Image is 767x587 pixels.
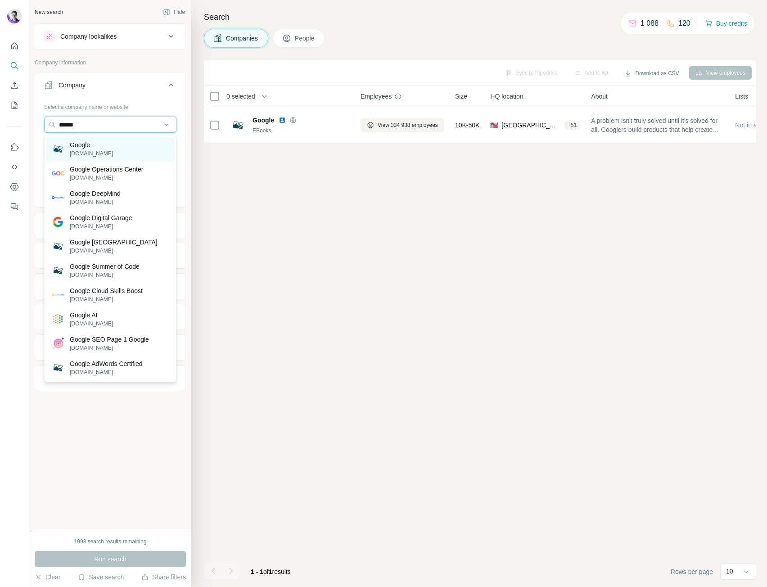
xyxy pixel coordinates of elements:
img: Google Digital Garage [52,216,64,228]
button: Annual revenue ($) [35,275,185,297]
img: Google DeepMind [52,196,64,199]
span: Companies [226,34,259,43]
div: EBooks [253,126,350,135]
p: Google Summer of Code [70,262,140,271]
span: 0 selected [226,92,255,101]
div: Company lookalikes [60,32,117,41]
span: 1 - 1 [251,568,263,575]
span: of [263,568,269,575]
button: Clear [35,573,60,582]
button: Industry [35,214,185,236]
button: Download as CSV [618,67,685,80]
p: Google AI [70,311,113,320]
img: Google AI [52,313,64,325]
button: Company [35,74,185,99]
span: 1 [269,568,272,575]
p: Google SEO Page 1 Google [70,335,149,344]
p: Google [70,140,113,149]
p: Google Digital Garage [70,213,132,222]
span: 10K-50K [455,121,479,130]
span: View 334 938 employees [378,121,438,129]
p: [DOMAIN_NAME] [70,149,113,158]
span: Google [253,116,274,125]
button: Employees (size) [35,306,185,328]
div: Company [59,81,86,90]
img: Google AdWords Certified [52,361,64,374]
p: [DOMAIN_NAME] [70,174,143,182]
span: [GEOGRAPHIC_DATA], [US_STATE] [501,121,560,130]
span: Lists [735,92,748,101]
button: Dashboard [7,179,22,195]
img: Google Summer of Code [52,264,64,277]
button: View 334 938 employees [361,118,444,132]
img: Google Cloud Skills Boost [52,293,64,296]
img: Google Spain [52,240,64,253]
img: Google [52,143,64,155]
button: Keywords [35,367,185,389]
span: results [251,568,291,575]
span: People [295,34,316,43]
p: 10 [726,567,733,576]
span: 🇺🇸 [490,121,498,130]
p: [DOMAIN_NAME] [70,320,113,328]
span: A problem isn't truly solved until it's solved for all. Googlers build products that help create ... [591,116,724,134]
p: [DOMAIN_NAME] [70,344,149,352]
div: Select a company name or website [44,99,176,111]
p: [DOMAIN_NAME] [70,247,158,255]
img: Google SEO Page 1 Google [52,337,64,350]
p: Google AdWords Certified [70,359,143,368]
button: Save search [78,573,124,582]
span: About [591,92,608,101]
span: HQ location [490,92,523,101]
button: Technologies [35,337,185,358]
div: + 51 [564,121,580,129]
p: Google Operations Center [70,165,143,174]
button: Enrich CSV [7,77,22,94]
button: Search [7,58,22,74]
div: 1998 search results remaining [74,537,147,546]
p: Google Cloud Skills Boost [70,286,143,295]
p: Google [GEOGRAPHIC_DATA] [70,238,158,247]
div: New search [35,8,63,16]
h4: Search [204,11,756,23]
button: Feedback [7,199,22,215]
p: [DOMAIN_NAME] [70,295,143,303]
p: Google DeepMind [70,189,121,198]
button: Company lookalikes [35,26,185,47]
button: Buy credits [705,17,747,30]
button: Use Surfe on LinkedIn [7,139,22,155]
p: [DOMAIN_NAME] [70,198,121,206]
button: Hide [157,5,191,19]
span: Employees [361,92,392,101]
span: Size [455,92,467,101]
p: [DOMAIN_NAME] [70,368,143,376]
p: [DOMAIN_NAME] [70,271,140,279]
img: Logo of Google [231,118,245,132]
p: [DOMAIN_NAME] [70,222,132,230]
p: Company information [35,59,186,67]
p: 120 [678,18,690,29]
span: Rows per page [671,567,713,576]
img: Google Operations Center [52,167,64,180]
img: Avatar [7,9,22,23]
button: Use Surfe API [7,159,22,175]
span: Not in a list [735,122,766,129]
button: Quick start [7,38,22,54]
button: HQ location [35,245,185,266]
button: My lists [7,97,22,113]
img: LinkedIn logo [279,117,286,124]
p: 1 088 [641,18,659,29]
button: Share filters [141,573,186,582]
